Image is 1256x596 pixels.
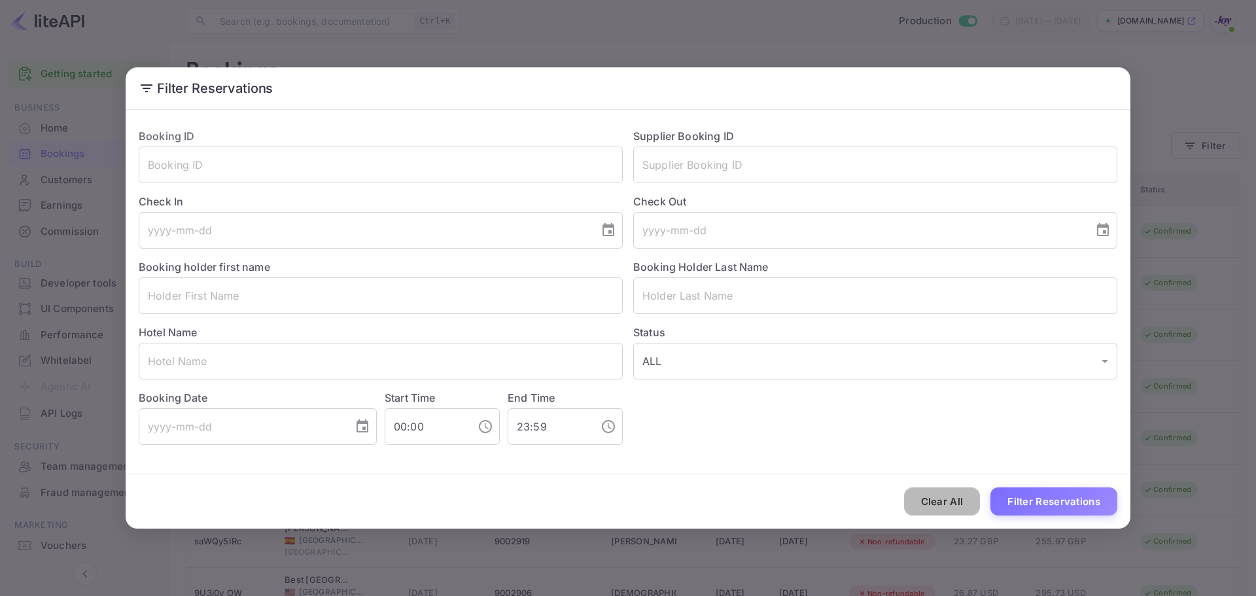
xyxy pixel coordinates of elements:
[472,413,498,440] button: Choose time, selected time is 12:00 AM
[139,260,270,273] label: Booking holder first name
[508,391,555,404] label: End Time
[633,147,1117,183] input: Supplier Booking ID
[139,343,623,379] input: Hotel Name
[595,217,621,243] button: Choose date
[139,326,198,339] label: Hotel Name
[508,408,590,445] input: hh:mm
[633,194,1117,209] label: Check Out
[385,391,436,404] label: Start Time
[633,343,1117,379] div: ALL
[633,260,769,273] label: Booking Holder Last Name
[139,277,623,314] input: Holder First Name
[139,130,195,143] label: Booking ID
[139,147,623,183] input: Booking ID
[633,324,1117,340] label: Status
[139,390,377,406] label: Booking Date
[139,194,623,209] label: Check In
[139,408,344,445] input: yyyy-mm-dd
[349,413,375,440] button: Choose date
[633,212,1085,249] input: yyyy-mm-dd
[595,413,621,440] button: Choose time, selected time is 11:59 PM
[633,277,1117,314] input: Holder Last Name
[1090,217,1116,243] button: Choose date
[633,130,734,143] label: Supplier Booking ID
[990,487,1117,516] button: Filter Reservations
[385,408,467,445] input: hh:mm
[139,212,590,249] input: yyyy-mm-dd
[126,67,1130,109] h2: Filter Reservations
[904,487,981,516] button: Clear All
